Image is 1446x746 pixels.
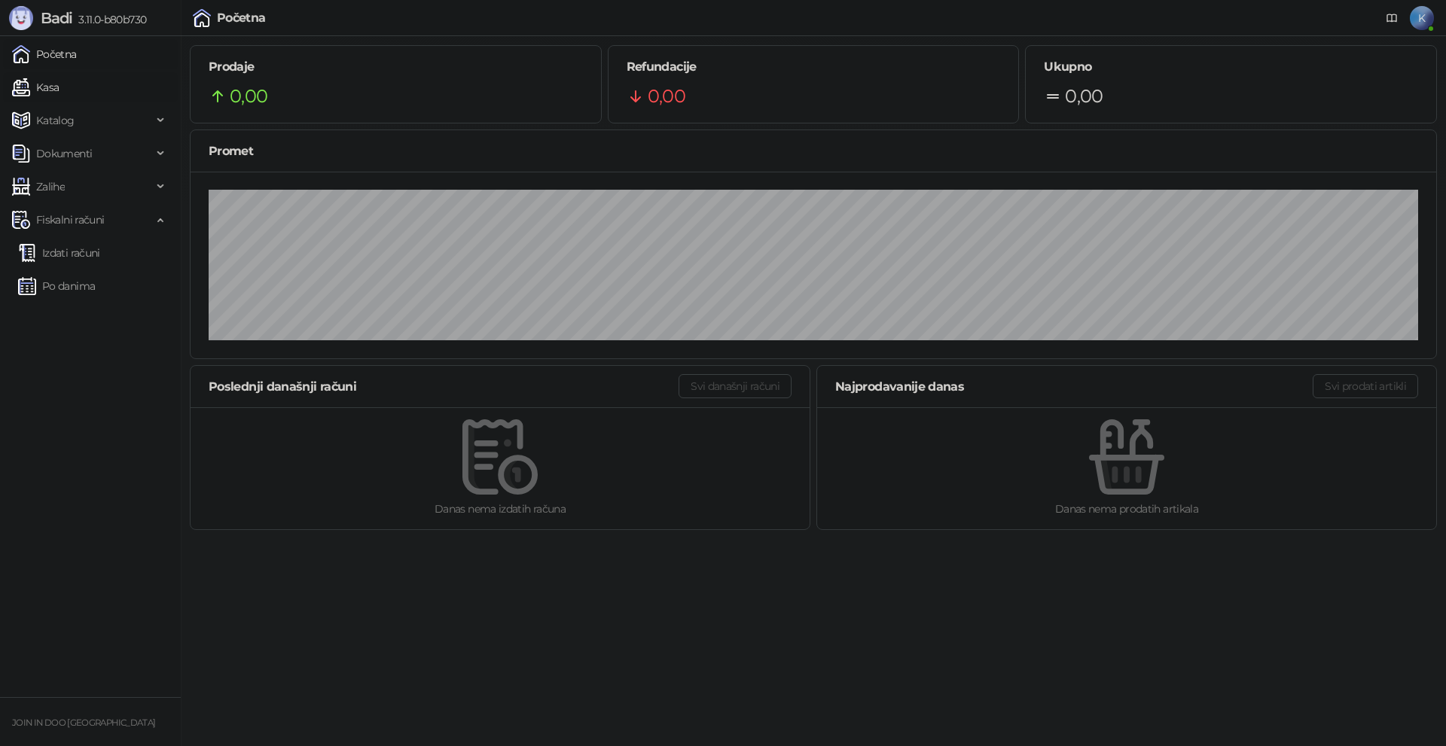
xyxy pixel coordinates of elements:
[1380,6,1404,30] a: Dokumentacija
[41,9,72,27] span: Badi
[209,58,583,76] h5: Prodaje
[209,142,1418,160] div: Promet
[209,377,679,396] div: Poslednji današnji računi
[841,501,1412,517] div: Danas nema prodatih artikala
[36,205,104,235] span: Fiskalni računi
[627,58,1001,76] h5: Refundacije
[215,501,786,517] div: Danas nema izdatih računa
[36,172,65,202] span: Zalihe
[12,72,59,102] a: Kasa
[835,377,1313,396] div: Najprodavanije danas
[36,139,92,169] span: Dokumenti
[1065,82,1103,111] span: 0,00
[230,82,267,111] span: 0,00
[1313,374,1418,398] button: Svi prodati artikli
[18,271,95,301] a: Po danima
[679,374,792,398] button: Svi današnji računi
[72,13,146,26] span: 3.11.0-b80b730
[1410,6,1434,30] span: K
[12,39,77,69] a: Početna
[1044,58,1418,76] h5: Ukupno
[36,105,75,135] span: Katalog
[9,6,33,30] img: Logo
[648,82,685,111] span: 0,00
[217,12,266,24] div: Početna
[18,238,100,268] a: Izdati računi
[12,717,155,728] small: JOIN IN DOO [GEOGRAPHIC_DATA]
